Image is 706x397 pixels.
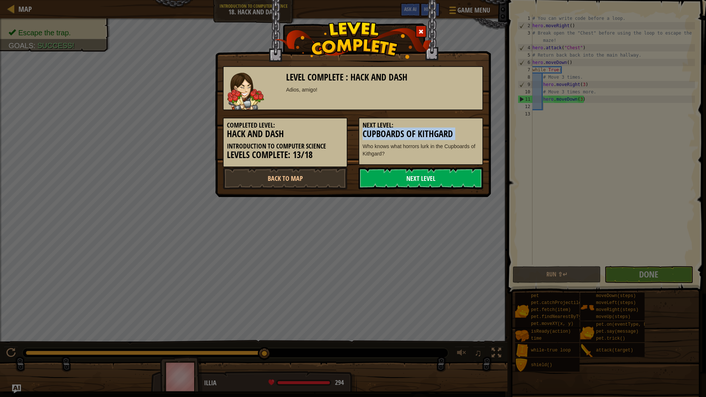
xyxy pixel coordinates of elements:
p: Who knows what horrors lurk in the Cupboards of Kithgard? [363,143,479,157]
h3: Cupboards of Kithgard [363,129,479,139]
div: Adios, amigo! [286,86,479,93]
img: level_complete.png [274,22,432,59]
h5: Introduction to Computer Science [227,143,343,150]
a: Next Level [359,167,483,189]
h3: Level Complete : Hack and Dash [286,72,479,82]
h3: Levels Complete: 13/18 [227,150,343,160]
a: Back to Map [223,167,347,189]
img: guardian.png [227,73,264,110]
h5: Completed Level: [227,122,343,129]
h5: Next Level: [363,122,479,129]
h3: Hack and Dash [227,129,343,139]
